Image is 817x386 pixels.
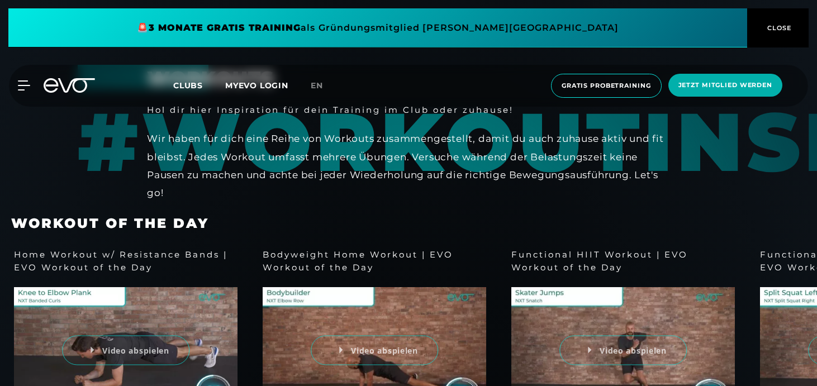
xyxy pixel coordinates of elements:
[665,74,786,98] a: Jetzt Mitglied werden
[173,80,203,90] span: Clubs
[562,81,651,90] span: Gratis Probetraining
[678,80,772,90] span: Jetzt Mitglied werden
[78,65,701,183] div: #Workoutinspiration
[548,74,665,98] a: Gratis Probetraining
[173,80,225,90] a: Clubs
[311,80,323,90] span: en
[147,130,670,202] div: Wir haben für dich eine Reihe von Workouts zusammengestellt, damit du auch zuhause aktiv und fit ...
[747,8,809,47] button: CLOSE
[11,215,817,232] h3: Workout of the Day
[764,23,792,33] span: CLOSE
[311,79,336,92] a: en
[225,80,288,90] a: MYEVO LOGIN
